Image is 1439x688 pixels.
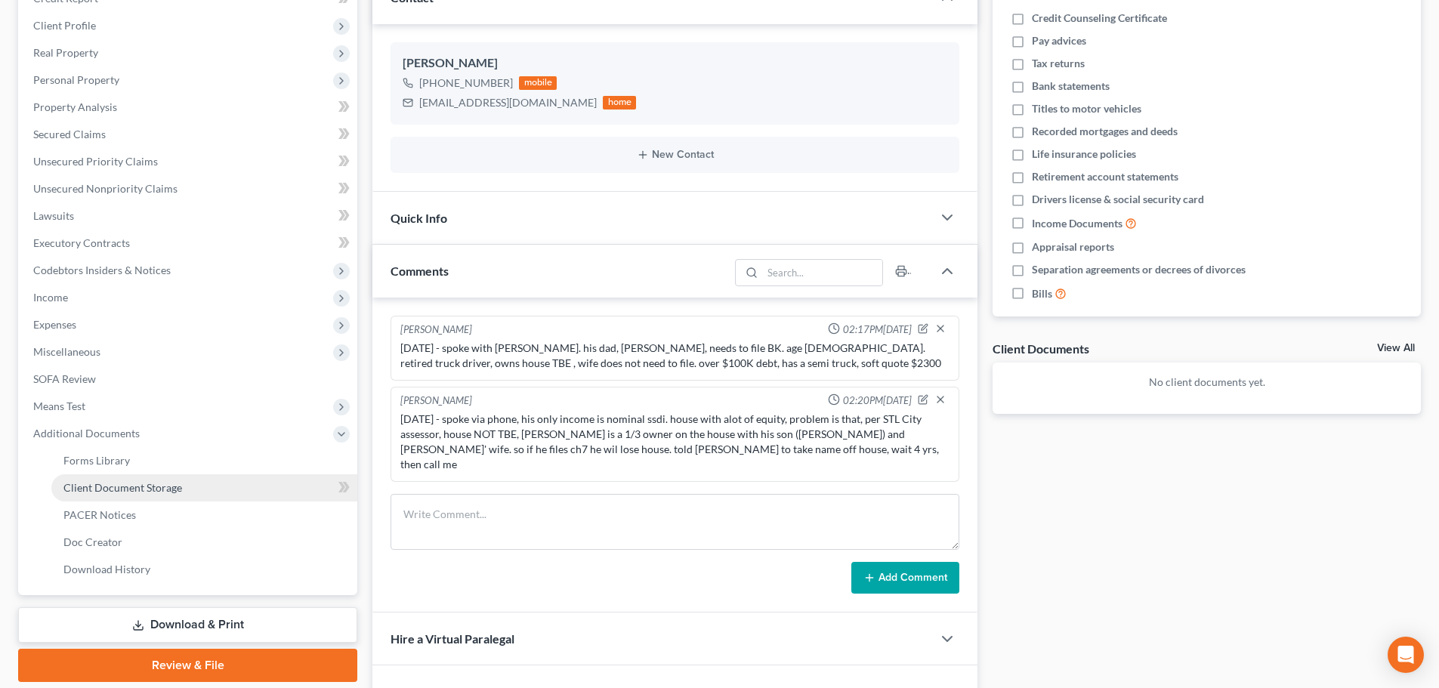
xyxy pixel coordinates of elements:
[763,260,883,285] input: Search...
[1032,33,1086,48] span: Pay advices
[51,529,357,556] a: Doc Creator
[400,412,950,472] div: [DATE] - spoke via phone, his only income is nominal ssdi. house with alot of equity, problem is ...
[63,563,150,575] span: Download History
[1032,79,1110,94] span: Bank statements
[21,175,357,202] a: Unsecured Nonpriority Claims
[403,149,947,161] button: New Contact
[33,372,96,385] span: SOFA Review
[33,291,68,304] span: Income
[403,54,947,73] div: [PERSON_NAME]
[63,535,122,548] span: Doc Creator
[1005,375,1409,390] p: No client documents yet.
[400,322,472,338] div: [PERSON_NAME]
[21,121,357,148] a: Secured Claims
[1377,343,1415,353] a: View All
[51,447,357,474] a: Forms Library
[1032,11,1167,26] span: Credit Counseling Certificate
[33,19,96,32] span: Client Profile
[1032,192,1204,207] span: Drivers license & social security card
[33,155,158,168] span: Unsecured Priority Claims
[63,508,136,521] span: PACER Notices
[843,393,912,408] span: 02:20PM[DATE]
[843,322,912,337] span: 02:17PM[DATE]
[1032,56,1085,71] span: Tax returns
[400,393,472,409] div: [PERSON_NAME]
[33,209,74,222] span: Lawsuits
[21,202,357,230] a: Lawsuits
[21,148,357,175] a: Unsecured Priority Claims
[21,94,357,121] a: Property Analysis
[63,454,130,467] span: Forms Library
[33,318,76,331] span: Expenses
[21,366,357,393] a: SOFA Review
[1032,239,1114,255] span: Appraisal reports
[51,474,357,501] a: Client Document Storage
[33,264,171,276] span: Codebtors Insiders & Notices
[33,100,117,113] span: Property Analysis
[391,211,447,225] span: Quick Info
[18,649,357,682] a: Review & File
[33,400,85,412] span: Means Test
[1388,637,1424,673] div: Open Intercom Messenger
[33,236,130,249] span: Executory Contracts
[1032,169,1178,184] span: Retirement account statements
[51,501,357,529] a: PACER Notices
[1032,101,1141,116] span: Titles to motor vehicles
[993,341,1089,356] div: Client Documents
[1032,216,1122,231] span: Income Documents
[63,481,182,494] span: Client Document Storage
[391,631,514,646] span: Hire a Virtual Paralegal
[33,345,100,358] span: Miscellaneous
[851,562,959,594] button: Add Comment
[519,76,557,90] div: mobile
[33,128,106,140] span: Secured Claims
[1032,262,1246,277] span: Separation agreements or decrees of divorces
[419,95,597,110] div: [EMAIL_ADDRESS][DOMAIN_NAME]
[603,96,636,110] div: home
[51,556,357,583] a: Download History
[33,182,178,195] span: Unsecured Nonpriority Claims
[391,264,449,278] span: Comments
[1032,286,1052,301] span: Bills
[1032,124,1178,139] span: Recorded mortgages and deeds
[18,607,357,643] a: Download & Print
[33,73,119,86] span: Personal Property
[419,76,513,91] div: [PHONE_NUMBER]
[1032,147,1136,162] span: Life insurance policies
[400,341,950,371] div: [DATE] - spoke with [PERSON_NAME]. his dad, [PERSON_NAME], needs to file BK. age [DEMOGRAPHIC_DAT...
[33,46,98,59] span: Real Property
[21,230,357,257] a: Executory Contracts
[33,427,140,440] span: Additional Documents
